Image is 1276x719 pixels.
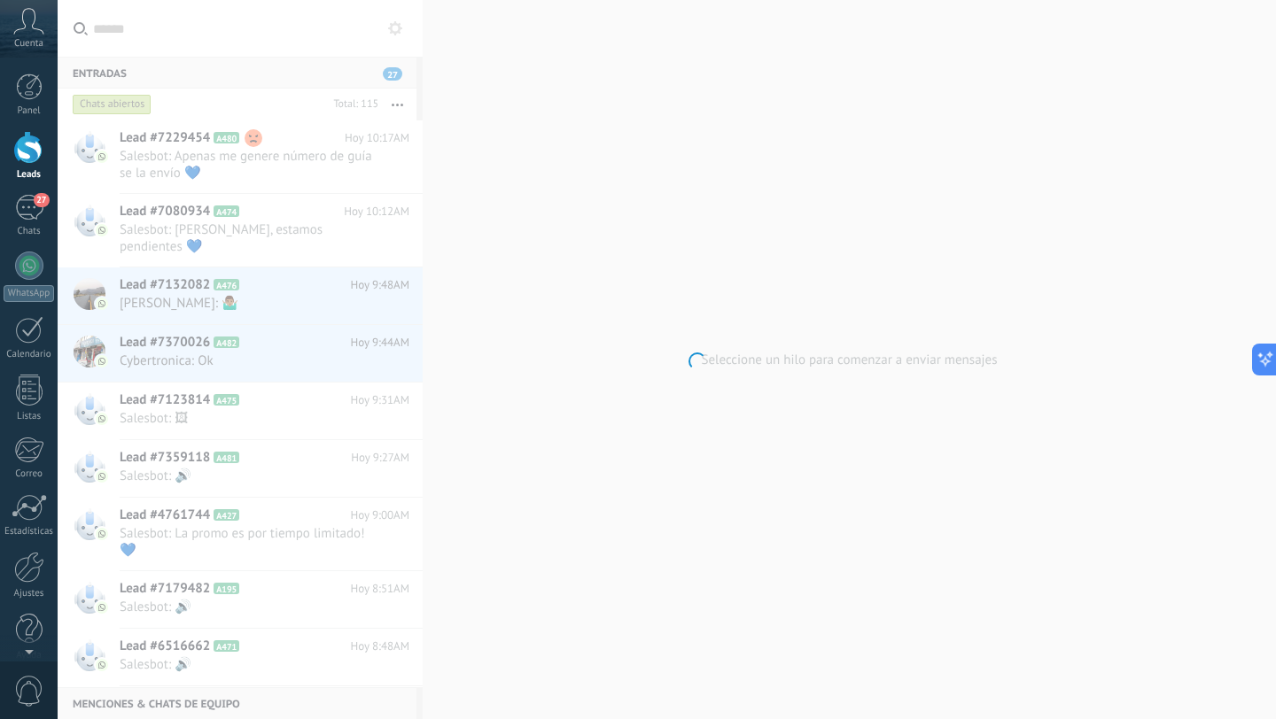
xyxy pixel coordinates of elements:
div: Leads [4,169,55,181]
span: 27 [34,193,49,207]
div: Estadísticas [4,526,55,537]
div: WhatsApp [4,285,54,302]
div: Listas [4,411,55,422]
span: Cuenta [14,38,43,50]
div: Correo [4,468,55,480]
div: Calendario [4,349,55,360]
div: Chats [4,226,55,237]
div: Ajustes [4,588,55,599]
div: Panel [4,105,55,117]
